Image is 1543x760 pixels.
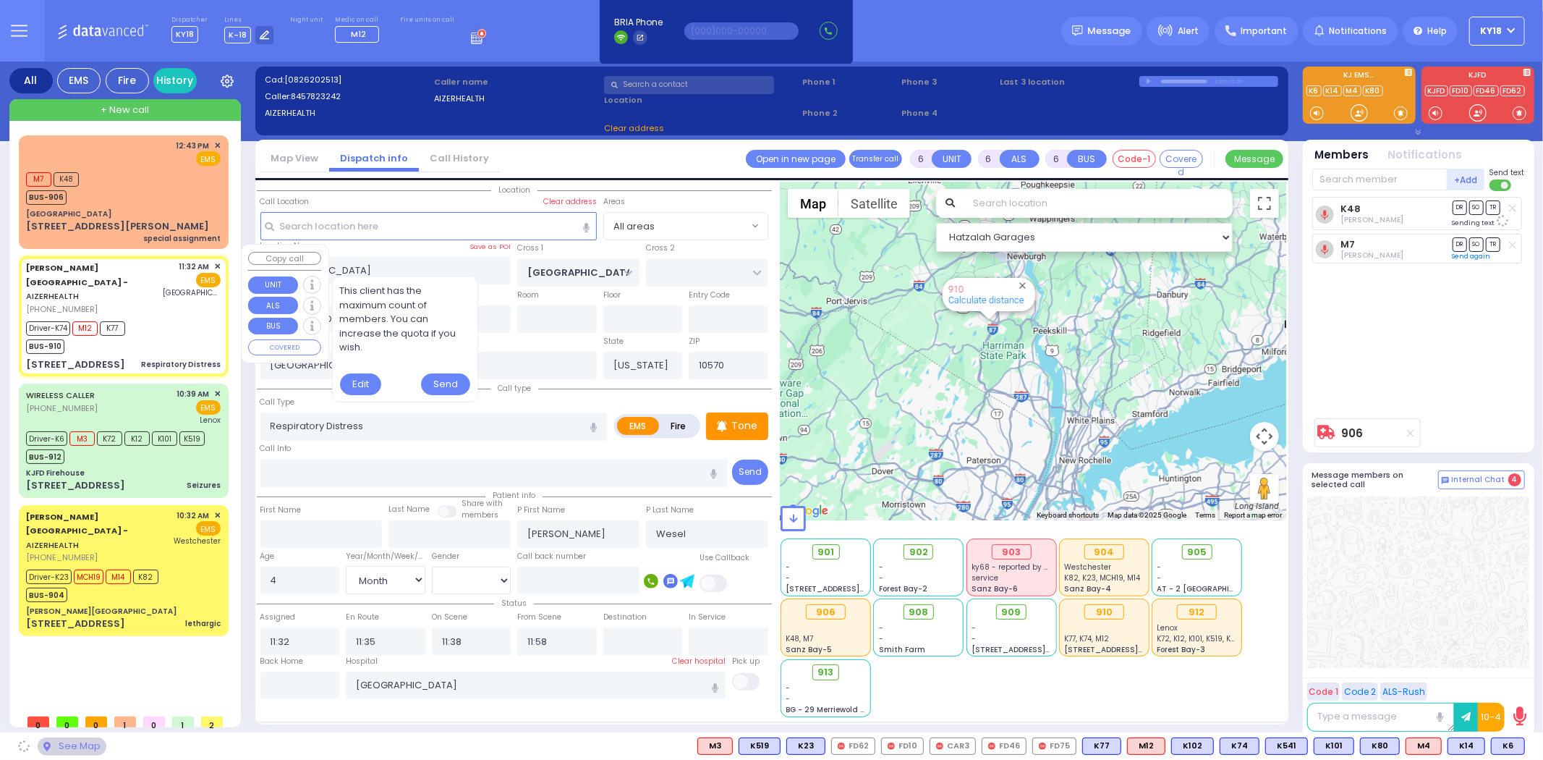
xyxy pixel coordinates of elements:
span: Phone 3 [901,76,995,88]
span: K48 [54,172,79,187]
label: Fire units on call [400,16,454,25]
a: Call History [419,151,500,165]
div: K102 [1171,738,1214,755]
span: Chaim Horowitz [1340,250,1403,261]
div: KJFD Firehouse [26,468,85,478]
label: Lines [224,16,274,25]
button: KY18 [1469,17,1525,46]
button: ALS-Rush [1380,683,1427,701]
label: Call back number [517,551,586,562]
div: K101 [1314,738,1354,755]
span: Driver-K6 [26,431,67,446]
span: - [879,573,883,583]
a: FD46 [1474,85,1499,96]
label: First Name [260,504,302,516]
span: K82, K23, MCH19, M14 [1064,573,1140,583]
span: K48, M7 [786,633,814,644]
button: Code 2 [1342,683,1378,701]
span: Status [494,598,534,609]
div: [STREET_ADDRESS][PERSON_NAME] [26,219,209,234]
img: Google [784,502,832,520]
button: Close [1016,279,1029,292]
div: FD46 [982,738,1026,755]
span: K77 [100,321,125,336]
span: - [879,562,883,573]
button: Notifications [1388,147,1463,164]
label: P First Name [517,504,565,516]
a: Open in new page [746,150,846,168]
span: 908 [909,605,928,620]
input: Search member [1312,169,1448,190]
button: Internal Chat 4 [1438,470,1525,489]
div: CAR3 [930,738,976,755]
span: [PHONE_NUMBER] [26,303,98,315]
span: Help [1427,25,1447,38]
div: BLS [1220,738,1259,755]
span: Location [491,185,537,195]
label: Dispatcher [171,16,208,25]
span: DR [1453,237,1467,251]
button: Code-1 [1113,150,1156,168]
div: 903 [992,544,1032,560]
label: Entry Code [689,290,730,301]
label: Call Type [260,397,295,408]
span: Smith Farm [879,644,925,655]
div: ALS [1127,738,1165,755]
button: ALS [248,297,298,314]
div: Year/Month/Week/Day [346,551,425,562]
label: Back Home [260,656,304,667]
button: Message [1225,150,1283,168]
button: UNIT [248,276,298,294]
div: FD75 [1032,738,1076,755]
span: M12 [72,321,98,336]
button: Drag Pegman onto the map to open Street View [1250,474,1279,503]
a: K14 [1323,85,1342,96]
button: 10-4 [1478,703,1505,732]
span: [PHONE_NUMBER] [26,402,98,414]
label: ZIP [689,336,700,347]
span: - [879,633,883,644]
span: - [879,622,883,633]
label: EMS [617,417,659,435]
label: Last 3 location [1000,76,1139,88]
a: Open this area in Google Maps (opens a new window) [784,502,832,520]
div: All [9,68,53,93]
label: Location Name [260,240,318,252]
div: BLS [1491,738,1525,755]
span: K101 [152,431,177,446]
label: Cross 1 [517,242,543,254]
span: Phone 1 [802,76,896,88]
span: 0 [85,717,107,727]
span: Sending text [1453,219,1512,227]
span: BUS-904 [26,588,67,602]
span: - [786,562,791,573]
a: K48 [1340,203,1361,214]
div: special assignment [143,233,221,244]
span: 913 [818,665,834,680]
div: BLS [786,738,825,755]
span: Phone 4 [901,107,995,119]
span: Message [1088,24,1131,38]
span: All areas [613,219,655,234]
div: K519 [739,738,781,755]
label: Assigned [260,612,296,623]
div: 910 [1084,604,1124,620]
div: BLS [1314,738,1354,755]
span: K72 [97,431,122,446]
span: M14 [106,570,131,584]
div: K80 [1360,738,1400,755]
label: Room [517,290,539,301]
div: lethargic [185,618,221,629]
span: Internal Chat [1452,475,1505,485]
label: KJFD [1421,72,1534,82]
span: All areas [603,212,768,240]
label: KJ EMS... [1303,72,1416,82]
span: K-18 [224,27,251,43]
span: + New call [101,103,149,117]
a: 906 [1342,428,1364,439]
span: M12 [351,28,366,40]
div: FD10 [881,738,924,755]
label: P Last Name [646,504,694,516]
span: Alert [1178,25,1199,38]
span: - [972,622,976,633]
